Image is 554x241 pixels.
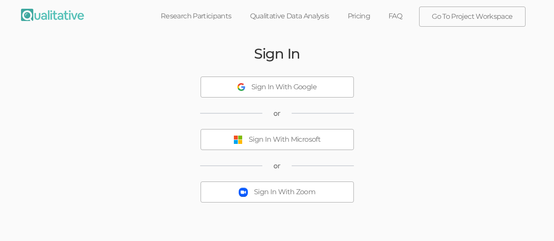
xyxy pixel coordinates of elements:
[254,46,300,61] h2: Sign In
[201,77,354,98] button: Sign In With Google
[21,9,84,21] img: Qualitative
[249,135,321,145] div: Sign In With Microsoft
[273,161,281,171] span: or
[420,7,525,26] a: Go To Project Workspace
[239,188,248,197] img: Sign In With Zoom
[201,182,354,203] button: Sign In With Zoom
[201,129,354,150] button: Sign In With Microsoft
[233,135,243,144] img: Sign In With Microsoft
[251,82,317,92] div: Sign In With Google
[152,7,241,26] a: Research Participants
[237,83,245,91] img: Sign In With Google
[379,7,411,26] a: FAQ
[273,108,281,119] span: or
[241,7,339,26] a: Qualitative Data Analysis
[254,187,315,197] div: Sign In With Zoom
[339,7,380,26] a: Pricing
